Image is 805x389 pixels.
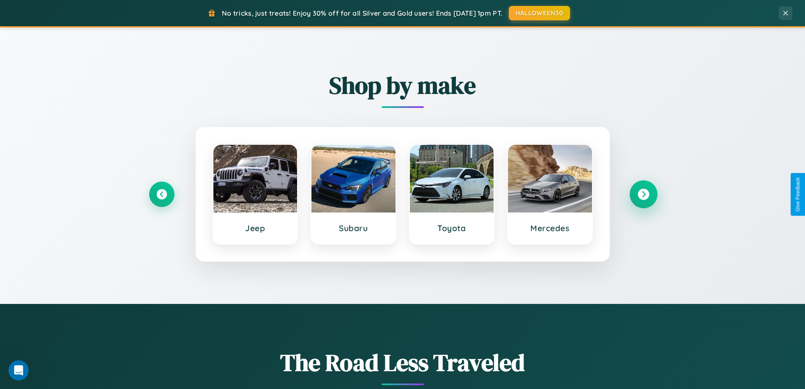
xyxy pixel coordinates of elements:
button: HALLOWEEN30 [509,6,570,20]
div: Give Feedback [795,177,801,212]
iframe: Intercom live chat [8,360,29,381]
span: No tricks, just treats! Enjoy 30% off for all Silver and Gold users! Ends [DATE] 1pm PT. [222,9,502,17]
h3: Toyota [418,223,486,233]
h3: Subaru [320,223,387,233]
h1: The Road Less Traveled [149,346,656,379]
h3: Jeep [222,223,289,233]
h3: Mercedes [516,223,584,233]
h2: Shop by make [149,69,656,102]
